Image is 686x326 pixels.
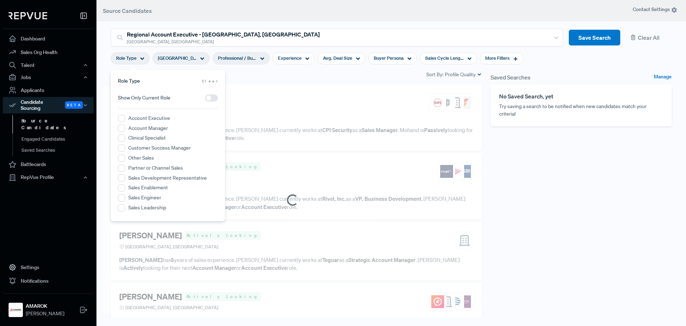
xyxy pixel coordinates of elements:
a: Source Candidates [13,115,103,133]
a: Battlecards [3,158,94,171]
span: Source Candidates [103,7,152,14]
a: Dashboard [3,32,94,45]
label: Customer Success Manager [128,144,191,152]
span: Saved Searches [491,73,531,82]
span: [GEOGRAPHIC_DATA], [GEOGRAPHIC_DATA] [158,55,197,62]
label: Clinical Specialist [128,134,166,142]
div: Regional Account Executive - [GEOGRAPHIC_DATA], [GEOGRAPHIC_DATA] [127,30,546,39]
a: Applicants [3,83,94,97]
span: Clear [202,78,218,84]
span: Buyer Persona [374,55,404,62]
a: Sales Org Health [3,45,94,59]
span: Show Only Current Role [118,94,170,102]
a: Settings [3,261,94,274]
a: Engaged Candidates [13,133,103,145]
button: RepVue Profile [3,171,94,184]
button: Candidate Sourcing Beta [3,97,94,113]
a: AMAROKAMAROK[PERSON_NAME] [3,293,94,320]
strong: AMAROK [26,302,64,310]
p: Try saving a search to be notified when new candidates match your criteria! [499,103,663,118]
label: Partner or Channel Sales [128,164,183,172]
span: [PERSON_NAME] [26,310,64,317]
button: Save Search [569,30,620,46]
img: AMAROK [10,304,21,316]
label: Other Sales [128,154,154,162]
span: Role Type [118,77,140,85]
span: Beta [65,101,83,109]
label: Account Executive [128,115,170,122]
span: Sales Cycle Length [425,55,464,62]
button: Jobs [3,71,94,83]
label: Sales Enablement [128,184,168,191]
button: Talent [3,59,94,71]
a: Notifications [3,274,94,288]
strong: ReminderMedia [325,317,364,324]
h6: No Saved Search, yet [499,93,663,100]
div: Sort By: [426,71,482,78]
span: More Filters [485,55,509,62]
label: Account Manager [128,125,168,132]
a: Manage [654,73,672,82]
span: Experience [278,55,302,62]
label: Sales Leadership [128,204,166,211]
span: Avg. Deal Size [323,55,352,62]
span: Contact Settings [633,6,677,13]
strong: Account Executive Jr. [376,317,428,324]
span: Role Type [116,55,136,62]
button: Clear All [626,30,672,46]
strong: 10 [171,317,177,324]
label: Sales Development Representative [128,174,207,182]
a: Saved Searches [13,145,103,156]
img: RepVue [9,12,47,19]
div: Candidate Sourcing [3,97,94,113]
label: Sales Engineer [128,194,161,201]
strong: [PERSON_NAME] [119,317,163,324]
span: Profile Quality [445,71,476,78]
span: Professional / Business Services [218,55,257,62]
